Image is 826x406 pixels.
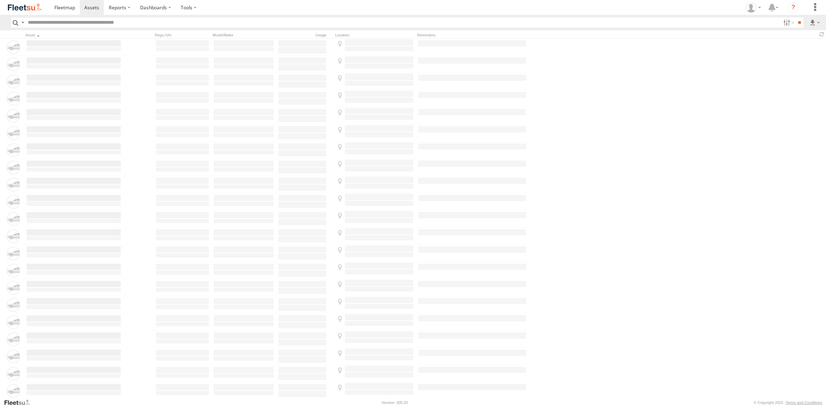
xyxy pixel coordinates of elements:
a: Visit our Website [4,399,35,406]
label: Export results as... [809,18,820,28]
div: Click to Sort [25,33,122,37]
div: © Copyright 2025 - [754,400,822,405]
div: Location [335,33,414,37]
div: Rego./Vin [155,33,210,37]
label: Search Filter Options [781,18,795,28]
a: Terms and Conditions [786,400,822,405]
div: Reminders [417,33,527,37]
span: Refresh [818,31,826,37]
label: Search Query [20,18,25,28]
div: Version: 305.03 [382,400,408,405]
i: ? [788,2,799,13]
div: Usage [277,33,332,37]
div: Aasif Ayoob [743,2,763,13]
div: Model/Make [213,33,275,37]
img: fleetsu-logo-horizontal.svg [7,3,43,12]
